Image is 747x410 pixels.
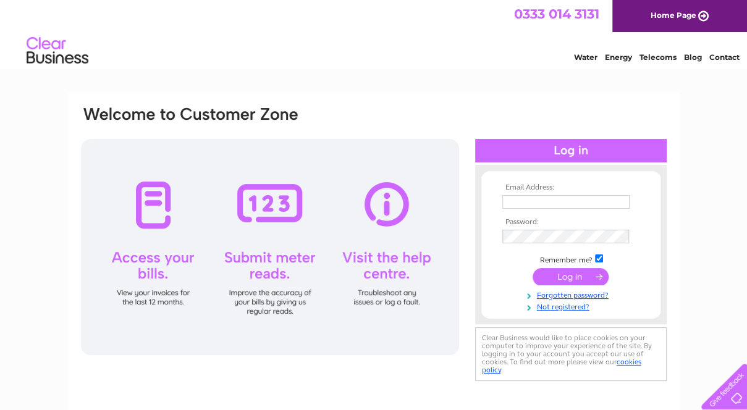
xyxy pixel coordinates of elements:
th: Email Address: [499,183,643,192]
td: Remember me? [499,253,643,265]
a: 0333 014 3131 [514,6,599,22]
a: Forgotten password? [502,288,643,300]
div: Clear Business would like to place cookies on your computer to improve your experience of the sit... [475,327,667,381]
a: Water [574,52,597,62]
a: cookies policy [482,358,641,374]
input: Submit [533,268,609,285]
a: Energy [605,52,632,62]
a: Blog [684,52,702,62]
a: Not registered? [502,300,643,312]
div: Clear Business is a trading name of Verastar Limited (registered in [GEOGRAPHIC_DATA] No. 3667643... [82,7,666,60]
a: Contact [709,52,740,62]
a: Telecoms [639,52,677,62]
th: Password: [499,218,643,227]
img: logo.png [26,32,89,70]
